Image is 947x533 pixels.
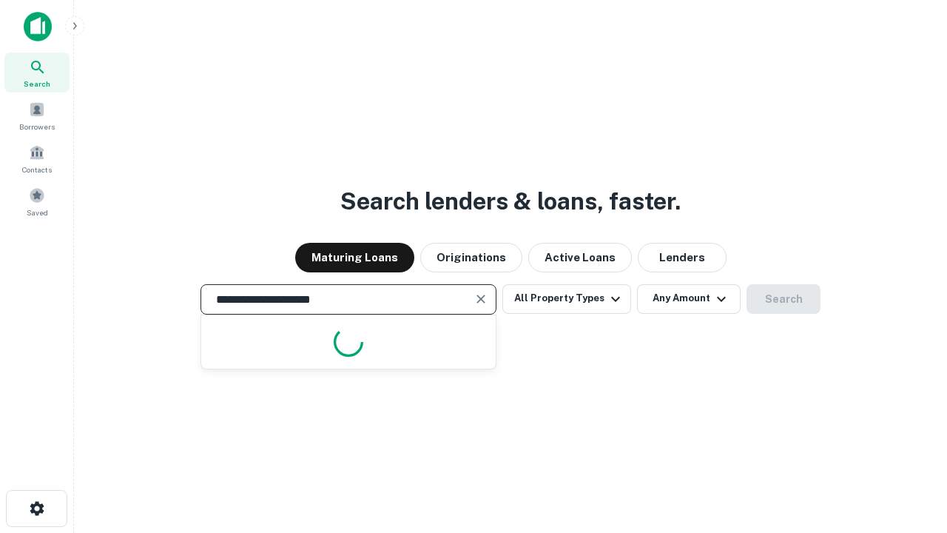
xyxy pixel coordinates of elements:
[295,243,414,272] button: Maturing Loans
[873,415,947,486] iframe: Chat Widget
[340,184,681,219] h3: Search lenders & loans, faster.
[22,164,52,175] span: Contacts
[4,138,70,178] a: Contacts
[638,243,727,272] button: Lenders
[24,12,52,41] img: capitalize-icon.png
[24,78,50,90] span: Search
[4,95,70,135] a: Borrowers
[420,243,522,272] button: Originations
[528,243,632,272] button: Active Loans
[471,289,491,309] button: Clear
[27,207,48,218] span: Saved
[4,53,70,93] a: Search
[4,181,70,221] a: Saved
[637,284,741,314] button: Any Amount
[502,284,631,314] button: All Property Types
[19,121,55,133] span: Borrowers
